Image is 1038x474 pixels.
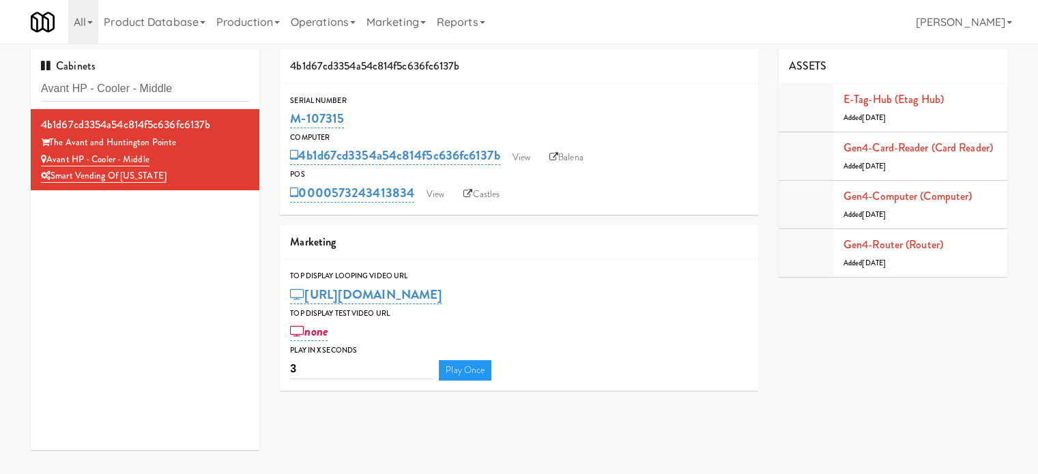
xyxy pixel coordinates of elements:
a: 0000573243413834 [290,183,414,203]
span: Added [844,113,886,123]
div: Top Display Test Video Url [290,307,748,321]
a: [URL][DOMAIN_NAME] [290,285,442,304]
input: Search cabinets [41,76,249,102]
img: Micromart [31,10,55,34]
a: Play Once [439,360,491,381]
span: Added [844,161,886,171]
span: Cabinets [41,58,96,74]
div: 4b1d67cd3354a54c814f5c636fc6137b [41,115,249,135]
div: Serial Number [290,94,748,108]
div: The Avant and Huntington Pointe [41,134,249,151]
a: Avant HP - Cooler - Middle [41,153,149,166]
div: 4b1d67cd3354a54c814f5c636fc6137b [280,49,758,84]
a: 4b1d67cd3354a54c814f5c636fc6137b [290,146,500,165]
div: Play in X seconds [290,344,748,357]
a: View [420,184,451,205]
span: Marketing [290,234,336,250]
a: View [506,147,537,168]
div: Computer [290,131,748,145]
span: Added [844,209,886,220]
a: none [290,322,328,341]
span: [DATE] [862,209,886,220]
span: ASSETS [789,58,827,74]
div: Top Display Looping Video Url [290,269,748,283]
a: Balena [543,147,590,168]
a: E-tag-hub (Etag Hub) [844,91,944,107]
div: POS [290,168,748,181]
span: [DATE] [862,161,886,171]
a: Gen4-computer (Computer) [844,188,972,204]
span: [DATE] [862,258,886,268]
a: Gen4-card-reader (Card Reader) [844,140,993,155]
a: Smart Vending of [US_STATE] [41,169,167,183]
span: Added [844,258,886,268]
a: M-107315 [290,109,344,128]
li: 4b1d67cd3354a54c814f5c636fc6137bThe Avant and Huntington Pointe Avant HP - Cooler - MiddleSmart V... [31,109,259,190]
span: [DATE] [862,113,886,123]
a: Castles [457,184,506,205]
a: Gen4-router (Router) [844,237,943,252]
